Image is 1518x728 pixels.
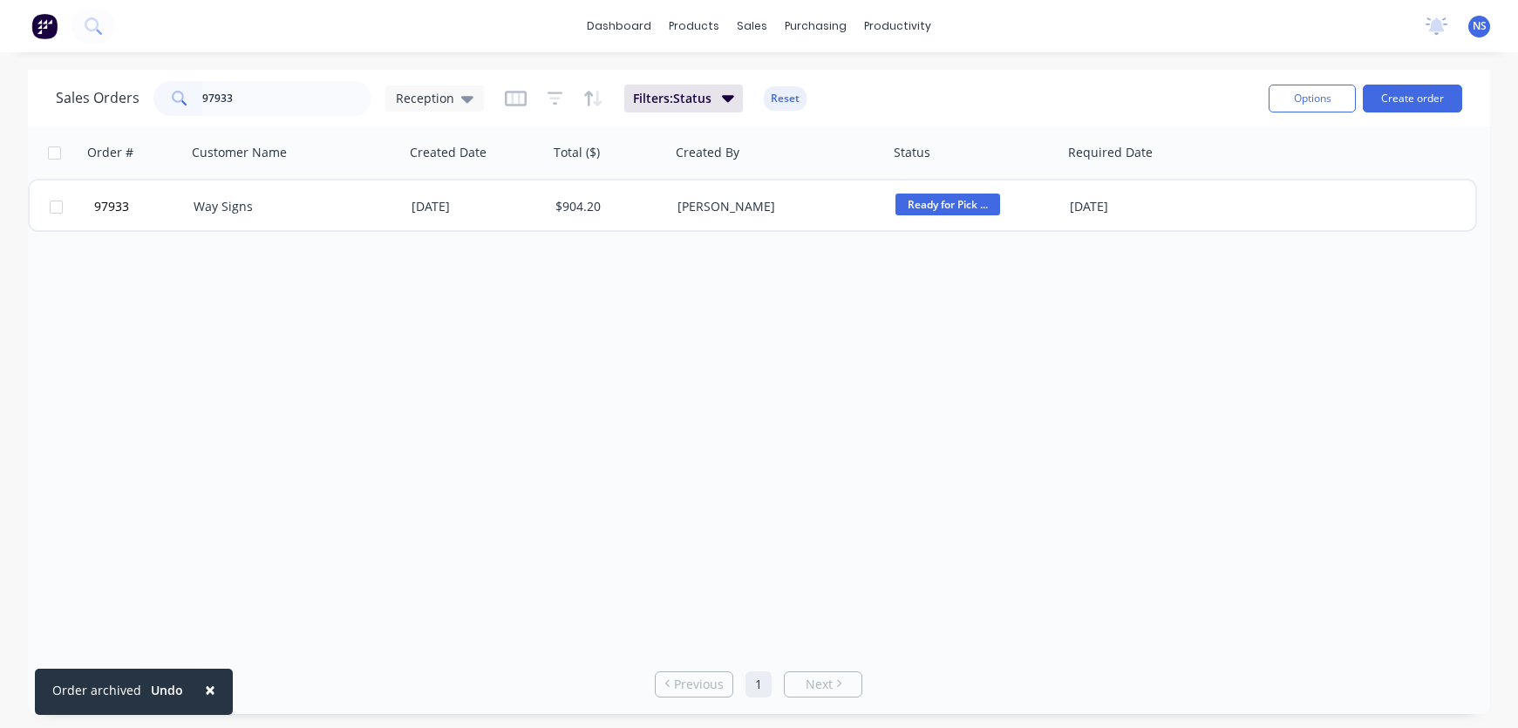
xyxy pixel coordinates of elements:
[410,144,487,161] div: Created Date
[412,198,541,215] div: [DATE]
[806,676,833,693] span: Next
[87,144,133,161] div: Order #
[745,671,772,697] a: Page 1 is your current page
[194,198,387,215] div: Way Signs
[192,144,287,161] div: Customer Name
[895,194,1000,215] span: Ready for Pick ...
[396,89,454,107] span: Reception
[1473,18,1487,34] span: NS
[89,180,194,233] button: 97933
[141,677,193,704] button: Undo
[855,13,940,39] div: productivity
[656,676,732,693] a: Previous page
[31,13,58,39] img: Factory
[677,198,871,215] div: [PERSON_NAME]
[728,13,776,39] div: sales
[1269,85,1356,112] button: Options
[94,198,129,215] span: 97933
[894,144,930,161] div: Status
[56,90,140,106] h1: Sales Orders
[1068,144,1153,161] div: Required Date
[578,13,660,39] a: dashboard
[555,198,658,215] div: $904.20
[1070,198,1208,215] div: [DATE]
[52,681,141,699] div: Order archived
[676,144,739,161] div: Created By
[776,13,855,39] div: purchasing
[205,677,215,702] span: ×
[648,671,869,697] ul: Pagination
[187,669,233,711] button: Close
[202,81,372,116] input: Search...
[624,85,743,112] button: Filters:Status
[764,86,807,111] button: Reset
[660,13,728,39] div: products
[633,90,711,107] span: Filters: Status
[674,676,724,693] span: Previous
[554,144,600,161] div: Total ($)
[1363,85,1462,112] button: Create order
[785,676,861,693] a: Next page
